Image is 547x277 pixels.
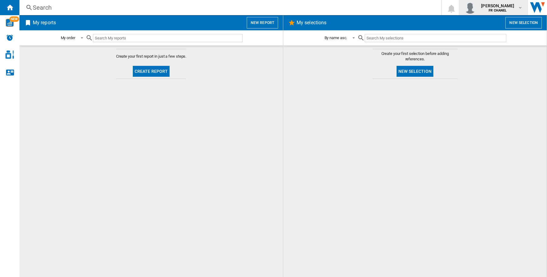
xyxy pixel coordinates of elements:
span: Create your first selection before adding references. [373,51,458,62]
b: FR CHANEL [489,8,507,12]
button: Create report [133,66,170,77]
input: Search My reports [93,34,243,42]
span: NEW [9,16,19,22]
span: [PERSON_NAME] [481,3,514,9]
img: profile.jpg [464,2,476,14]
div: By name asc. [325,35,347,40]
h2: My reports [32,17,57,29]
input: Search My selections [365,34,506,42]
span: Create your first report in just a few steps. [116,54,187,59]
img: wise-card.svg [6,19,14,27]
img: cosmetic-logo.svg [5,50,14,59]
div: My order [61,35,75,40]
button: New selection [397,66,433,77]
button: New report [247,17,278,29]
div: Search [33,3,425,12]
button: New selection [505,17,542,29]
img: alerts-logo.svg [6,34,13,41]
h2: My selections [295,17,328,29]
